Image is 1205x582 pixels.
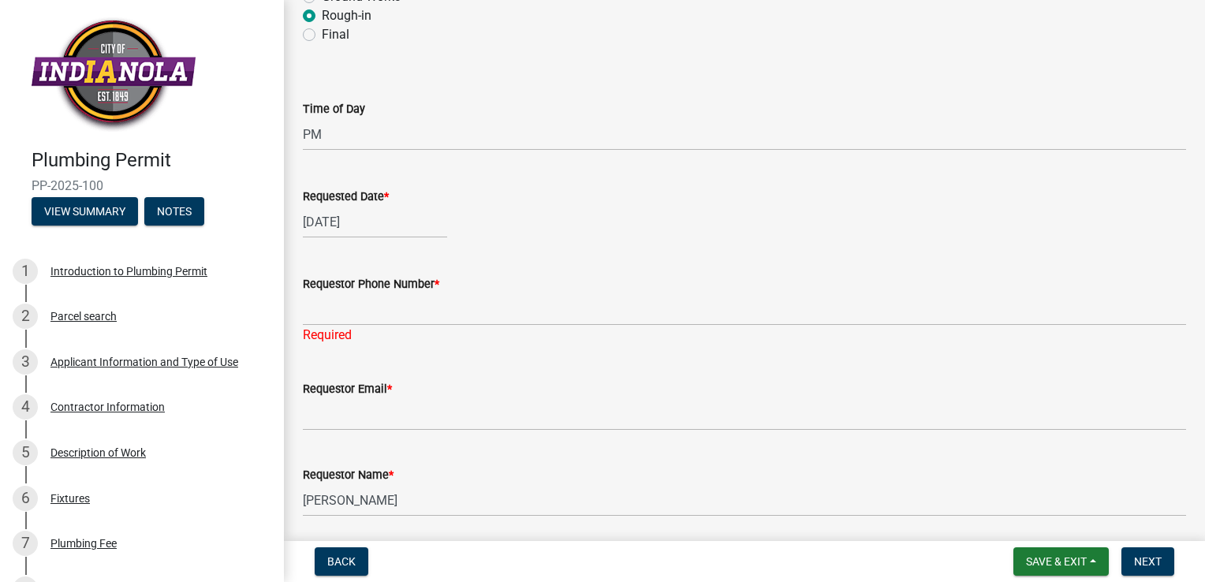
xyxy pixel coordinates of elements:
[303,206,447,238] input: mm/dd/yyyy
[303,192,389,203] label: Requested Date
[13,486,38,511] div: 6
[1134,555,1162,568] span: Next
[322,6,371,25] label: Rough-in
[303,279,439,290] label: Requestor Phone Number
[32,178,252,193] span: PP-2025-100
[327,555,356,568] span: Back
[303,470,394,481] label: Requestor Name
[13,440,38,465] div: 5
[303,104,365,115] label: Time of Day
[303,326,1186,345] div: Required
[144,197,204,226] button: Notes
[322,25,349,44] label: Final
[13,394,38,420] div: 4
[13,531,38,556] div: 7
[1121,547,1174,576] button: Next
[50,311,117,322] div: Parcel search
[1026,555,1087,568] span: Save & Exit
[32,17,196,132] img: City of Indianola, Iowa
[32,149,271,172] h4: Plumbing Permit
[13,259,38,284] div: 1
[13,304,38,329] div: 2
[303,384,392,395] label: Requestor Email
[50,538,117,549] div: Plumbing Fee
[50,266,207,277] div: Introduction to Plumbing Permit
[315,547,368,576] button: Back
[50,493,90,504] div: Fixtures
[144,206,204,218] wm-modal-confirm: Notes
[32,206,138,218] wm-modal-confirm: Summary
[1013,547,1109,576] button: Save & Exit
[50,356,238,367] div: Applicant Information and Type of Use
[13,349,38,375] div: 3
[32,197,138,226] button: View Summary
[50,401,165,412] div: Contractor Information
[50,447,146,458] div: Description of Work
